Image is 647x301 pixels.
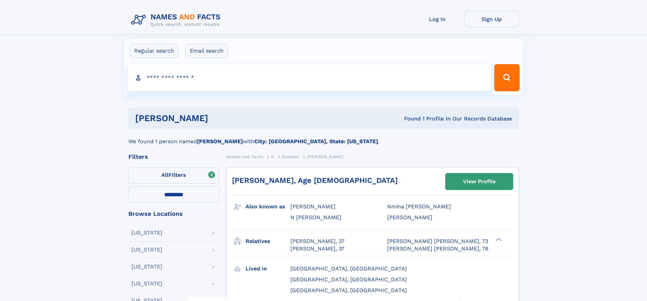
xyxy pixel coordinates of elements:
[446,173,513,190] a: View Profile
[131,230,162,236] div: [US_STATE]
[131,264,162,269] div: [US_STATE]
[387,214,432,221] span: [PERSON_NAME]
[494,64,519,91] button: Search Button
[271,154,274,159] span: D
[290,203,336,210] span: [PERSON_NAME]
[197,138,243,145] b: [PERSON_NAME]
[246,236,290,247] h3: Relatives
[410,11,465,27] a: Log In
[161,172,168,178] span: All
[271,152,274,161] a: D
[128,167,219,184] label: Filters
[128,11,226,29] img: Logo Names and Facts
[282,154,299,159] span: Dessner
[131,247,162,252] div: [US_STATE]
[290,238,344,245] a: [PERSON_NAME], 37
[185,44,228,58] label: Email search
[246,263,290,275] h3: Lived in
[130,44,178,58] label: Regular search
[128,154,219,160] div: Filters
[282,152,299,161] a: Dessner
[290,265,407,272] span: [GEOGRAPHIC_DATA], [GEOGRAPHIC_DATA]
[128,211,219,217] div: Browse Locations
[246,201,290,212] h3: Also known as
[494,237,502,242] div: ❯
[387,203,451,210] span: Nmina [PERSON_NAME]
[463,174,496,189] div: View Profile
[307,154,343,159] span: [PERSON_NAME]
[254,138,378,145] b: City: [GEOGRAPHIC_DATA], State: [US_STATE]
[135,114,306,123] h1: [PERSON_NAME]
[387,245,488,252] a: [PERSON_NAME] [PERSON_NAME], 78
[226,152,264,161] a: Names and Facts
[387,238,488,245] a: [PERSON_NAME] [PERSON_NAME], 73
[131,281,162,286] div: [US_STATE]
[290,287,407,294] span: [GEOGRAPHIC_DATA], [GEOGRAPHIC_DATA]
[290,214,341,221] span: N [PERSON_NAME]
[465,11,519,27] a: Sign Up
[290,245,344,252] a: [PERSON_NAME], 37
[306,115,512,123] div: Found 1 Profile In Our Records Database
[290,276,407,283] span: [GEOGRAPHIC_DATA], [GEOGRAPHIC_DATA]
[128,129,519,146] div: We found 1 person named with .
[232,176,398,185] a: [PERSON_NAME], Age [DEMOGRAPHIC_DATA]
[128,64,491,91] input: search input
